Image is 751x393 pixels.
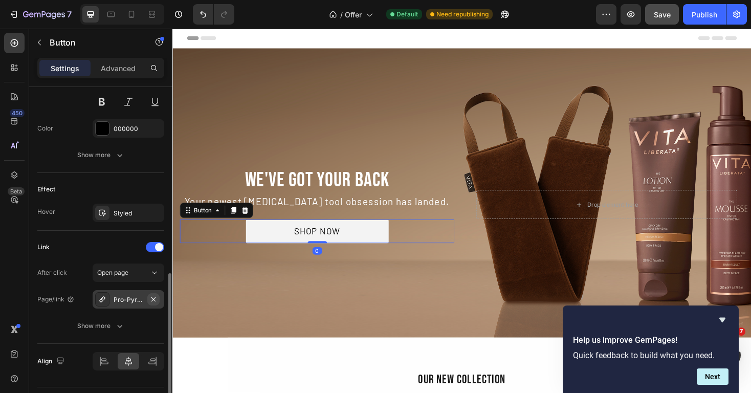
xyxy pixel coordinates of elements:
[193,4,234,25] div: Undo/Redo
[10,109,25,117] div: 450
[50,36,137,49] p: Button
[93,264,164,282] button: Open page
[37,295,75,304] div: Page/link
[8,187,25,195] div: Beta
[697,368,728,385] button: Next question
[37,268,67,277] div: After click
[654,10,671,19] span: Save
[37,124,53,133] div: Color
[114,124,162,134] div: 000000
[716,314,728,326] button: Hide survey
[345,9,362,20] span: Offer
[692,9,717,20] div: Publish
[51,63,79,74] p: Settings
[340,9,343,20] span: /
[77,321,125,331] div: Show more
[67,8,72,20] p: 7
[436,10,489,19] span: Need republishing
[37,355,67,368] div: Align
[172,29,751,393] iframe: Design area
[396,10,418,19] span: Default
[97,269,128,276] span: Open page
[573,351,728,360] p: Quick feedback to build what you need.
[573,314,728,385] div: Help us improve GemPages!
[101,63,136,74] p: Advanced
[37,243,50,252] div: Link
[37,146,164,164] button: Show more
[645,4,679,25] button: Save
[37,185,55,194] div: Effect
[439,183,494,191] div: Drop element here
[260,365,354,381] span: OUR NEW COLLECTION
[37,317,164,335] button: Show more
[573,334,728,346] h2: Help us improve GemPages!
[77,150,125,160] div: Show more
[737,327,745,336] span: 7
[114,295,143,304] div: Pro-Pyramid Bundle
[37,207,55,216] div: Hover
[4,4,76,25] button: 7
[114,209,162,218] div: Styled
[683,4,726,25] button: Publish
